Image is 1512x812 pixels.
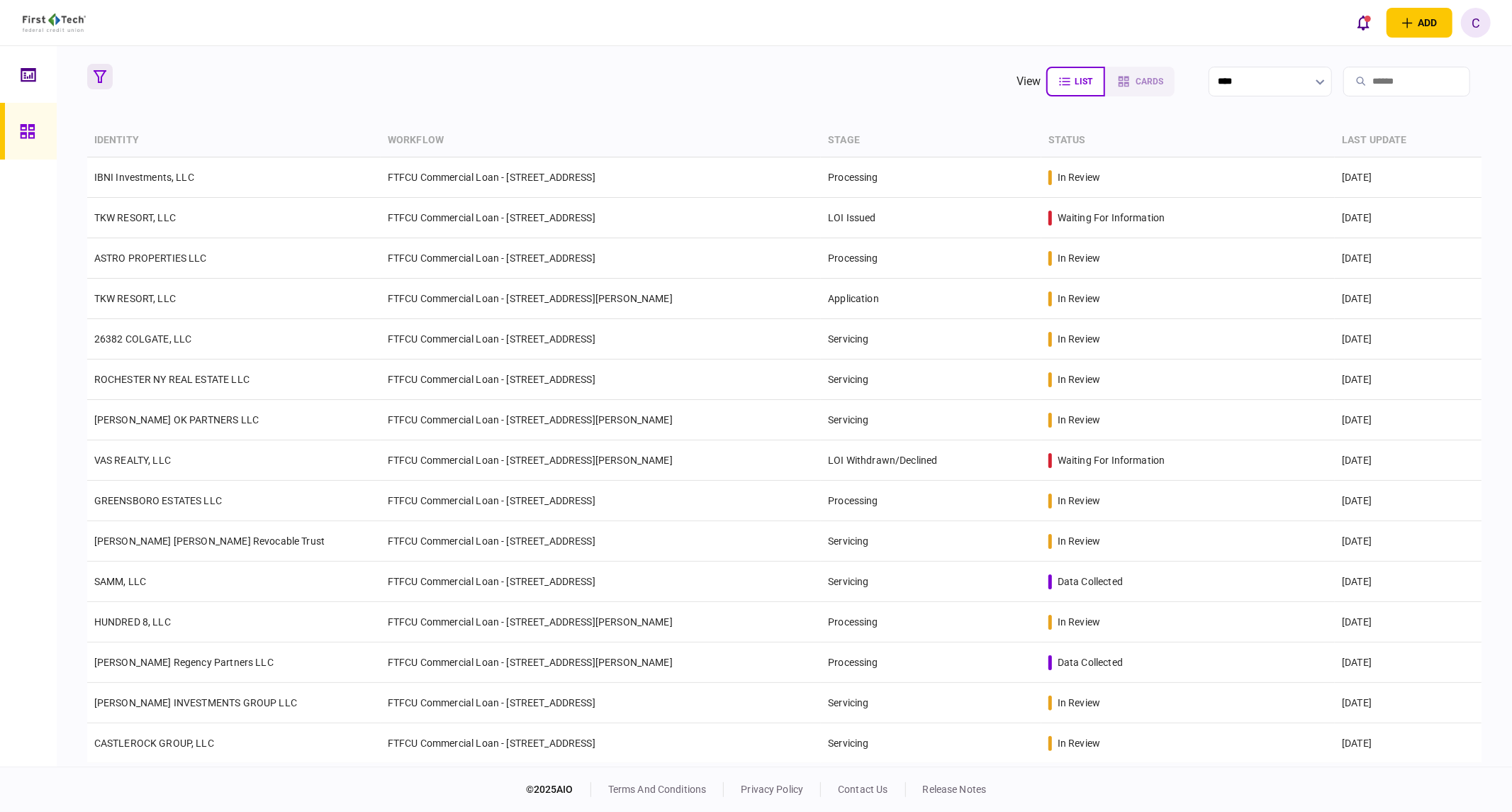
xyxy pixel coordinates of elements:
a: [PERSON_NAME] OK PARTNERS LLC [94,414,259,426]
td: [DATE] [1335,319,1482,360]
td: LOI Withdrawn/Declined [821,440,1041,481]
td: [DATE] [1335,400,1482,440]
div: waiting for information [1058,211,1165,225]
td: FTFCU Commercial Loan - [STREET_ADDRESS][PERSON_NAME] [381,643,821,683]
a: VAS REALTY, LLC [94,455,171,466]
td: Processing [821,643,1041,683]
td: FTFCU Commercial Loan - [STREET_ADDRESS][PERSON_NAME] [381,602,821,643]
td: Application [821,279,1041,319]
td: Servicing [821,360,1041,400]
div: in review [1058,170,1100,184]
a: terms and conditions [608,784,707,795]
a: ROCHESTER NY REAL ESTATE LLC [94,374,250,385]
div: in review [1058,615,1100,629]
a: SAMM, LLC [94,576,146,587]
div: in review [1058,736,1100,750]
th: status [1041,124,1335,157]
td: [DATE] [1335,360,1482,400]
td: [DATE] [1335,643,1482,683]
a: ASTRO PROPERTIES LLC [94,252,207,264]
a: 26382 COLGATE, LLC [94,333,192,345]
td: Servicing [821,400,1041,440]
div: in review [1058,494,1100,508]
a: privacy policy [741,784,803,795]
div: in review [1058,291,1100,306]
a: [PERSON_NAME] Regency Partners LLC [94,657,274,668]
a: release notes [923,784,987,795]
td: [DATE] [1335,238,1482,279]
td: [DATE] [1335,198,1482,238]
td: LOI Issued [821,198,1041,238]
a: CASTLEROCK GROUP, LLC [94,738,214,749]
td: [DATE] [1335,562,1482,602]
img: client company logo [23,13,86,32]
td: FTFCU Commercial Loan - [STREET_ADDRESS] [381,198,821,238]
div: in review [1058,413,1100,427]
div: in review [1058,251,1100,265]
div: in review [1058,534,1100,548]
td: FTFCU Commercial Loan - [STREET_ADDRESS] [381,723,821,764]
div: © 2025 AIO [526,782,591,797]
td: [DATE] [1335,683,1482,723]
td: [DATE] [1335,481,1482,521]
th: last update [1335,124,1482,157]
div: data collected [1058,574,1123,589]
td: [DATE] [1335,602,1482,643]
td: FTFCU Commercial Loan - [STREET_ADDRESS][PERSON_NAME] [381,400,821,440]
td: FTFCU Commercial Loan - [STREET_ADDRESS][PERSON_NAME] [381,440,821,481]
a: HUNDRED 8, LLC [94,616,171,628]
td: FTFCU Commercial Loan - [STREET_ADDRESS] [381,481,821,521]
td: [DATE] [1335,279,1482,319]
a: [PERSON_NAME] INVESTMENTS GROUP LLC [94,697,297,708]
td: Processing [821,602,1041,643]
td: Servicing [821,319,1041,360]
td: FTFCU Commercial Loan - [STREET_ADDRESS] [381,238,821,279]
button: cards [1105,67,1175,96]
a: TKW RESORT, LLC [94,293,176,304]
button: list [1046,67,1105,96]
a: contact us [838,784,887,795]
td: FTFCU Commercial Loan - [STREET_ADDRESS] [381,319,821,360]
button: open notifications list [1348,8,1378,38]
a: IBNI Investments, LLC [94,172,194,183]
td: Processing [821,238,1041,279]
td: [DATE] [1335,157,1482,198]
a: GREENSBORO ESTATES LLC [94,495,222,506]
div: in review [1058,696,1100,710]
td: Servicing [821,683,1041,723]
td: FTFCU Commercial Loan - [STREET_ADDRESS] [381,683,821,723]
a: [PERSON_NAME] [PERSON_NAME] Revocable Trust [94,535,325,547]
div: data collected [1058,655,1123,669]
div: waiting for information [1058,453,1165,467]
th: workflow [381,124,821,157]
td: FTFCU Commercial Loan - [STREET_ADDRESS] [381,521,821,562]
td: [DATE] [1335,723,1482,764]
span: cards [1136,77,1163,87]
td: Processing [821,157,1041,198]
td: FTFCU Commercial Loan - [STREET_ADDRESS] [381,562,821,602]
a: TKW RESORT, LLC [94,212,176,223]
button: open adding identity options [1387,8,1452,38]
span: list [1075,77,1092,87]
div: in review [1058,332,1100,346]
td: [DATE] [1335,521,1482,562]
td: FTFCU Commercial Loan - [STREET_ADDRESS][PERSON_NAME] [381,279,821,319]
td: Processing [821,481,1041,521]
div: view [1017,73,1041,90]
th: identity [87,124,381,157]
td: FTFCU Commercial Loan - [STREET_ADDRESS] [381,157,821,198]
th: stage [821,124,1041,157]
td: Servicing [821,723,1041,764]
td: Servicing [821,562,1041,602]
div: in review [1058,372,1100,386]
td: FTFCU Commercial Loan - [STREET_ADDRESS] [381,360,821,400]
button: C [1461,8,1491,38]
td: [DATE] [1335,440,1482,481]
td: Servicing [821,521,1041,562]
